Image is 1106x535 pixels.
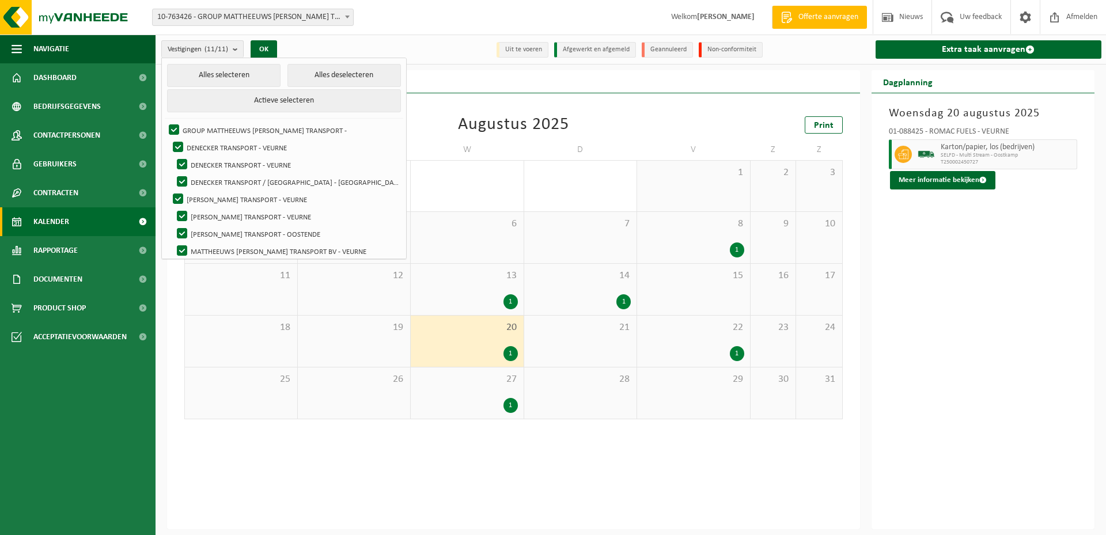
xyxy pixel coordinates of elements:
[416,321,518,334] span: 20
[175,225,400,242] label: [PERSON_NAME] TRANSPORT - OOSTENDE
[287,64,401,87] button: Alles deselecteren
[33,265,82,294] span: Documenten
[33,63,77,92] span: Dashboard
[33,322,127,351] span: Acceptatievoorwaarden
[637,139,751,160] td: V
[756,373,790,386] span: 30
[802,373,836,386] span: 31
[161,40,244,58] button: Vestigingen(11/11)
[796,12,861,23] span: Offerte aanvragen
[756,270,790,282] span: 16
[530,270,631,282] span: 14
[33,92,101,121] span: Bedrijfsgegevens
[152,9,354,26] span: 10-763426 - GROUP MATTHEEUWS ERIC TRANSPORT
[524,139,638,160] td: D
[175,156,400,173] label: DENECKER TRANSPORT - VEURNE
[304,321,405,334] span: 19
[33,35,69,63] span: Navigatie
[175,208,400,225] label: [PERSON_NAME] TRANSPORT - VEURNE
[756,218,790,230] span: 9
[756,321,790,334] span: 23
[805,116,843,134] a: Print
[616,294,631,309] div: 1
[33,207,69,236] span: Kalender
[643,218,744,230] span: 8
[458,116,569,134] div: Augustus 2025
[918,146,935,163] img: BL-SO-LV
[167,89,401,112] button: Actieve selecteren
[889,105,1078,122] h3: Woensdag 20 augustus 2025
[304,373,405,386] span: 26
[171,139,400,156] label: DENECKER TRANSPORT - VEURNE
[204,45,228,53] count: (11/11)
[802,218,836,230] span: 10
[166,122,400,139] label: GROUP MATTHEEUWS [PERSON_NAME] TRANSPORT -
[503,398,518,413] div: 1
[643,166,744,179] span: 1
[251,40,277,59] button: OK
[941,152,1074,159] span: SELFD - Multi Stream - Oostkamp
[416,270,518,282] span: 13
[191,321,291,334] span: 18
[814,121,834,130] span: Print
[530,218,631,230] span: 7
[530,373,631,386] span: 28
[175,242,400,260] label: MATTHEEUWS [PERSON_NAME] TRANSPORT BV - VEURNE
[890,171,995,189] button: Meer informatie bekijken
[33,179,78,207] span: Contracten
[554,42,636,58] li: Afgewerkt en afgemeld
[941,159,1074,166] span: T250002450727
[889,128,1078,139] div: 01-088425 - ROMAC FUELS - VEURNE
[802,270,836,282] span: 17
[643,321,744,334] span: 22
[175,173,400,191] label: DENECKER TRANSPORT / [GEOGRAPHIC_DATA] - [GEOGRAPHIC_DATA]
[941,143,1074,152] span: Karton/papier, los (bedrijven)
[416,373,518,386] span: 27
[756,166,790,179] span: 2
[33,121,100,150] span: Contactpersonen
[643,270,744,282] span: 15
[33,150,77,179] span: Gebruikers
[751,139,797,160] td: Z
[191,373,291,386] span: 25
[191,270,291,282] span: 11
[796,139,842,160] td: Z
[33,294,86,322] span: Product Shop
[530,321,631,334] span: 21
[33,236,78,265] span: Rapportage
[642,42,693,58] li: Geannuleerd
[802,166,836,179] span: 3
[876,40,1102,59] a: Extra taak aanvragen
[167,64,281,87] button: Alles selecteren
[872,70,944,93] h2: Dagplanning
[411,139,524,160] td: W
[304,270,405,282] span: 12
[416,218,518,230] span: 6
[699,42,763,58] li: Non-conformiteit
[153,9,353,25] span: 10-763426 - GROUP MATTHEEUWS ERIC TRANSPORT
[503,294,518,309] div: 1
[697,13,755,21] strong: [PERSON_NAME]
[643,373,744,386] span: 29
[497,42,548,58] li: Uit te voeren
[730,346,744,361] div: 1
[171,191,400,208] label: [PERSON_NAME] TRANSPORT - VEURNE
[772,6,867,29] a: Offerte aanvragen
[168,41,228,58] span: Vestigingen
[802,321,836,334] span: 24
[503,346,518,361] div: 1
[730,242,744,257] div: 1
